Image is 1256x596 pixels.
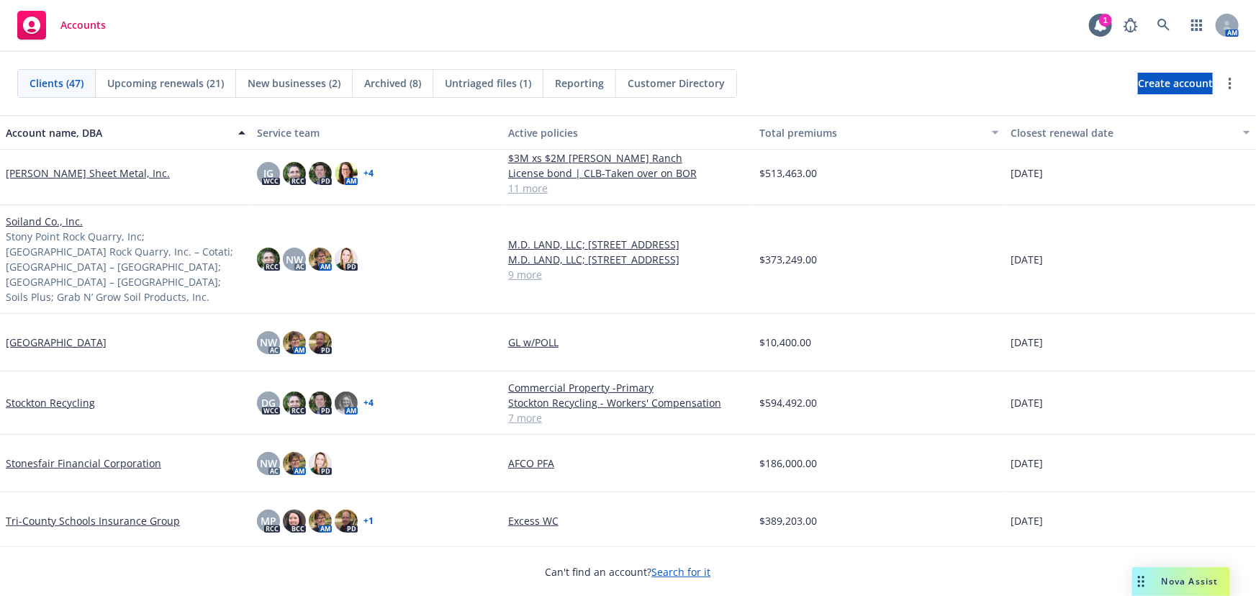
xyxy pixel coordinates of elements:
[363,517,374,525] a: + 1
[1005,115,1256,150] button: Closest renewal date
[1138,70,1213,97] span: Create account
[508,181,748,196] a: 11 more
[6,335,107,350] a: [GEOGRAPHIC_DATA]
[1116,11,1145,40] a: Report a Bug
[1011,252,1043,267] span: [DATE]
[759,456,817,471] span: $186,000.00
[1138,73,1213,94] a: Create account
[1099,14,1112,27] div: 1
[759,395,817,410] span: $594,492.00
[283,392,306,415] img: photo
[263,166,274,181] span: JG
[508,513,748,528] a: Excess WC
[1149,11,1178,40] a: Search
[260,456,277,471] span: NW
[260,335,277,350] span: NW
[1011,456,1043,471] span: [DATE]
[283,510,306,533] img: photo
[309,452,332,475] img: photo
[508,150,748,166] a: $3M xs $2M [PERSON_NAME] Ranch
[12,5,112,45] a: Accounts
[1011,166,1043,181] span: [DATE]
[309,248,332,271] img: photo
[6,214,83,229] a: Soiland Co., Inc.
[309,162,332,185] img: photo
[555,76,604,91] span: Reporting
[1183,11,1211,40] a: Switch app
[1011,513,1043,528] span: [DATE]
[1132,567,1230,596] button: Nova Assist
[508,456,748,471] a: AFCO PFA
[107,76,224,91] span: Upcoming renewals (21)
[508,125,748,140] div: Active policies
[1011,395,1043,410] span: [DATE]
[335,392,358,415] img: photo
[508,267,748,282] a: 9 more
[363,169,374,178] a: + 4
[546,564,711,579] span: Can't find an account?
[508,252,748,267] a: M.D. LAND, LLC; [STREET_ADDRESS]
[508,380,748,395] a: Commercial Property -Primary
[30,76,83,91] span: Clients (47)
[251,115,502,150] button: Service team
[6,456,161,471] a: Stonesfair Financial Corporation
[364,76,421,91] span: Archived (8)
[508,335,748,350] a: GL w/POLL
[1011,335,1043,350] span: [DATE]
[508,237,748,252] a: M.D. LAND, LLC; [STREET_ADDRESS]
[363,399,374,407] a: + 4
[283,331,306,354] img: photo
[759,513,817,528] span: $389,203.00
[309,392,332,415] img: photo
[754,115,1005,150] button: Total premiums
[445,76,531,91] span: Untriaged files (1)
[6,513,180,528] a: Tri-County Schools Insurance Group
[309,331,332,354] img: photo
[283,452,306,475] img: photo
[286,252,303,267] span: NW
[759,166,817,181] span: $513,463.00
[283,162,306,185] img: photo
[6,166,170,181] a: [PERSON_NAME] Sheet Metal, Inc.
[335,248,358,271] img: photo
[6,229,245,304] span: Stony Point Rock Quarry, Inc; [GEOGRAPHIC_DATA] Rock Quarry, Inc. – Cotati; [GEOGRAPHIC_DATA] – [...
[1132,567,1150,596] div: Drag to move
[261,395,276,410] span: DG
[1162,575,1219,587] span: Nova Assist
[309,510,332,533] img: photo
[508,166,748,181] a: License bond | CLB-Taken over on BOR
[6,125,230,140] div: Account name, DBA
[261,513,276,528] span: MP
[335,162,358,185] img: photo
[1011,125,1234,140] div: Closest renewal date
[759,252,817,267] span: $373,249.00
[628,76,725,91] span: Customer Directory
[502,115,754,150] button: Active policies
[508,395,748,410] a: Stockton Recycling - Workers' Compensation
[652,565,711,579] a: Search for it
[6,395,95,410] a: Stockton Recycling
[508,410,748,425] a: 7 more
[1221,75,1239,92] a: more
[60,19,106,31] span: Accounts
[257,125,497,140] div: Service team
[759,125,983,140] div: Total premiums
[257,248,280,271] img: photo
[248,76,340,91] span: New businesses (2)
[759,335,811,350] span: $10,400.00
[335,510,358,533] img: photo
